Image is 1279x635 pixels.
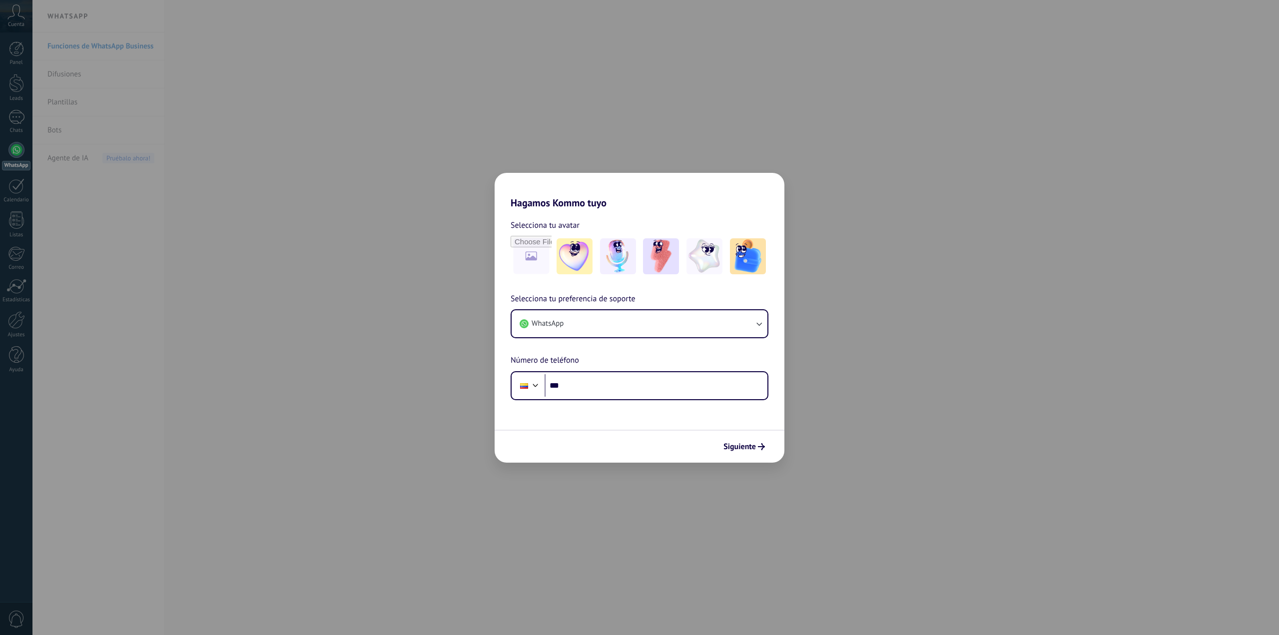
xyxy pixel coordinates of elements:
[515,375,534,396] div: Colombia: + 57
[511,293,636,306] span: Selecciona tu preferencia de soporte
[557,238,593,274] img: -1.jpeg
[730,238,766,274] img: -5.jpeg
[511,354,579,367] span: Número de teléfono
[512,310,767,337] button: WhatsApp
[600,238,636,274] img: -2.jpeg
[723,443,756,450] span: Siguiente
[495,173,784,209] h2: Hagamos Kommo tuyo
[719,438,769,455] button: Siguiente
[643,238,679,274] img: -3.jpeg
[511,219,580,232] span: Selecciona tu avatar
[686,238,722,274] img: -4.jpeg
[532,319,564,329] span: WhatsApp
